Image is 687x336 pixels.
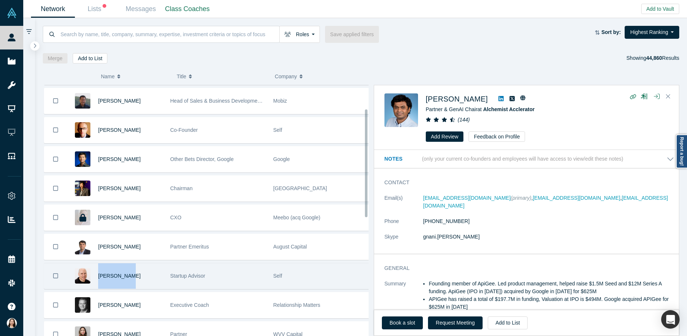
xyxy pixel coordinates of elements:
img: Steven Kan's Profile Image [75,151,90,167]
a: Alchemist Acclerator [483,106,535,112]
a: Class Coaches [163,0,212,18]
a: [EMAIL_ADDRESS][DOMAIN_NAME] [533,195,620,201]
a: [PERSON_NAME] [98,302,141,308]
span: Startup Advisor [170,273,205,279]
dd: gnani.[PERSON_NAME] [423,233,674,241]
span: August Capital [273,244,307,250]
span: Google [273,156,290,162]
span: Meebo (acq Google) [273,215,321,220]
img: Ryoko Manabe's Account [7,318,17,328]
button: Notes (only your current co-founders and employees will have access to view/edit these notes) [384,155,674,163]
a: Messages [119,0,163,18]
dt: Skype [384,233,423,248]
a: [EMAIL_ADDRESS][DOMAIN_NAME] [423,195,511,201]
img: Timothy Chou's Profile Image [75,181,90,196]
span: Head of Sales & Business Development (interim) [170,98,282,104]
span: Executive Coach [170,302,209,308]
button: Bookmark [44,263,67,289]
a: [PERSON_NAME] [98,215,141,220]
span: [GEOGRAPHIC_DATA] [273,185,327,191]
img: Michael Chang's Profile Image [75,93,90,109]
button: Bookmark [44,292,67,318]
div: Showing [626,53,679,64]
a: [PERSON_NAME] [98,127,141,133]
button: Save applied filters [325,26,379,43]
span: CXO [170,215,181,220]
strong: Sort by: [601,29,621,35]
a: [PERSON_NAME] [98,244,141,250]
button: Name [101,69,169,84]
span: Results [646,55,679,61]
img: Adam Frankl's Profile Image [75,268,90,284]
button: Close [663,91,674,103]
button: Bookmark [44,147,67,172]
span: Company [275,69,297,84]
button: Bookmark [44,88,67,114]
button: Bookmark [44,176,67,201]
button: Request Meeting [428,316,483,329]
button: Bookmark [44,117,67,143]
span: Title [177,69,186,84]
dt: Phone [384,217,423,233]
a: Book a slot [382,316,423,329]
button: Add to List [73,53,107,64]
button: Merge [43,53,68,64]
a: [PERSON_NAME] [98,185,141,191]
strong: 44,860 [646,55,662,61]
dt: Email(s) [384,194,423,217]
button: Title [177,69,267,84]
button: Add to List [488,316,528,329]
a: [PERSON_NAME] [98,156,141,162]
a: Report a bug! [676,134,687,168]
span: (primary) [511,195,531,201]
span: Partner Emeritus [170,244,209,250]
dd: , , [423,194,674,210]
img: Alchemist Vault Logo [7,8,17,18]
span: Relationship Matters [273,302,321,308]
img: Robert Winder's Profile Image [75,122,90,138]
li: APIGee has raised a total of $197.7M in funding, Valuation at IPO is $494M. Google acquired APIGe... [429,295,674,311]
a: [PHONE_NUMBER] [423,218,470,224]
h3: Contact [384,179,664,186]
a: Network [31,0,75,18]
i: ( 144 ) [458,117,470,123]
button: Roles [279,26,320,43]
button: Highest Ranking [625,26,679,39]
button: Bookmark [44,234,67,260]
button: Add Review [426,131,464,142]
img: Vivek Mehra's Profile Image [75,239,90,254]
span: Chairman [170,185,193,191]
span: Partner & GenAI Chair at [426,106,535,112]
h3: General [384,264,664,272]
span: Name [101,69,114,84]
button: Company [275,69,365,84]
a: Lists [75,0,119,18]
a: [PERSON_NAME] [426,95,488,103]
a: [PERSON_NAME] [98,98,141,104]
button: Bookmark [44,205,67,230]
span: Self [273,127,282,133]
img: Gnani Palanikumar's Profile Image [384,93,418,127]
h3: Notes [384,155,421,163]
button: Add to Vault [641,4,679,14]
img: Carl Orthlieb's Profile Image [75,297,90,313]
li: Founding member of ApiGee. Led product management, helped raise $1.5M Seed and $12M Series A fund... [429,280,674,295]
span: Co-Founder [170,127,198,133]
span: Other Bets Director, Google [170,156,234,162]
span: Self [273,273,282,279]
a: [PERSON_NAME] [98,273,141,279]
input: Search by name, title, company, summary, expertise, investment criteria or topics of focus [60,25,279,43]
span: Mobiz [273,98,287,104]
p: (only your current co-founders and employees will have access to view/edit these notes) [422,156,624,162]
button: Feedback on Profile [469,131,525,142]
